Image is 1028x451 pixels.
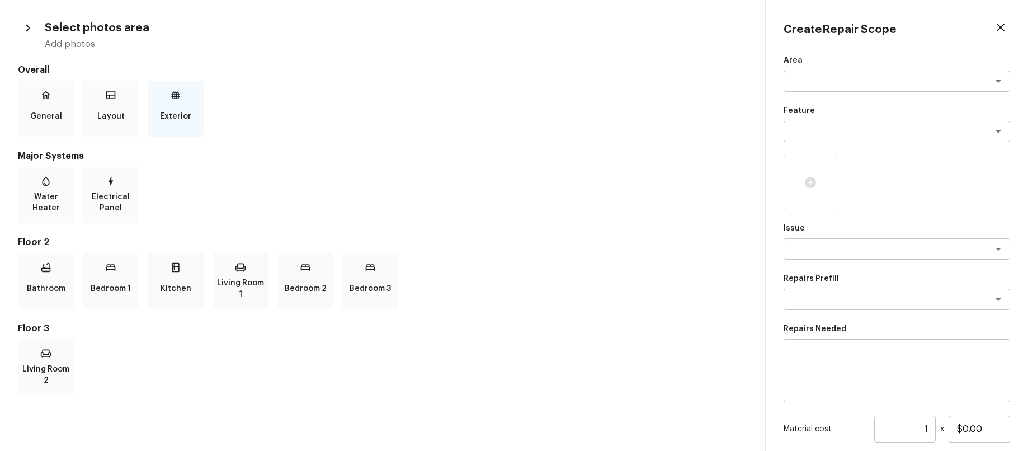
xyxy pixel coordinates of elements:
p: General [30,105,62,128]
p: Kitchen [161,278,191,300]
button: Open [991,241,1006,257]
p: Exterior [160,105,191,128]
p: Bedroom 2 [285,278,327,300]
button: Open [991,124,1006,139]
p: Material cost [784,424,870,435]
h5: Floor 2 [18,236,747,248]
button: Open [991,292,1006,307]
p: Electrical Panel [85,191,136,214]
h5: Floor 3 [18,322,747,335]
p: Area [784,55,1010,66]
p: Bedroom 1 [91,278,131,300]
p: Bedroom 3 [350,278,391,300]
p: Layout [97,105,125,128]
h5: Add photos [45,38,747,50]
h5: Overall [18,64,747,76]
p: Issue [784,223,1010,234]
div: x [784,416,1010,443]
p: Repairs Needed [784,323,1010,335]
p: Feature [784,105,1010,116]
p: Repairs Prefill [784,273,1010,284]
h4: Select photos area [45,21,149,35]
h5: Major Systems [18,150,747,162]
p: Bathroom [27,278,65,300]
p: Living Room 2 [20,364,72,386]
button: Open [991,73,1006,89]
h4: Create Repair Scope [784,22,897,37]
p: Water Heater [20,191,72,214]
p: Living Room 1 [215,278,266,300]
